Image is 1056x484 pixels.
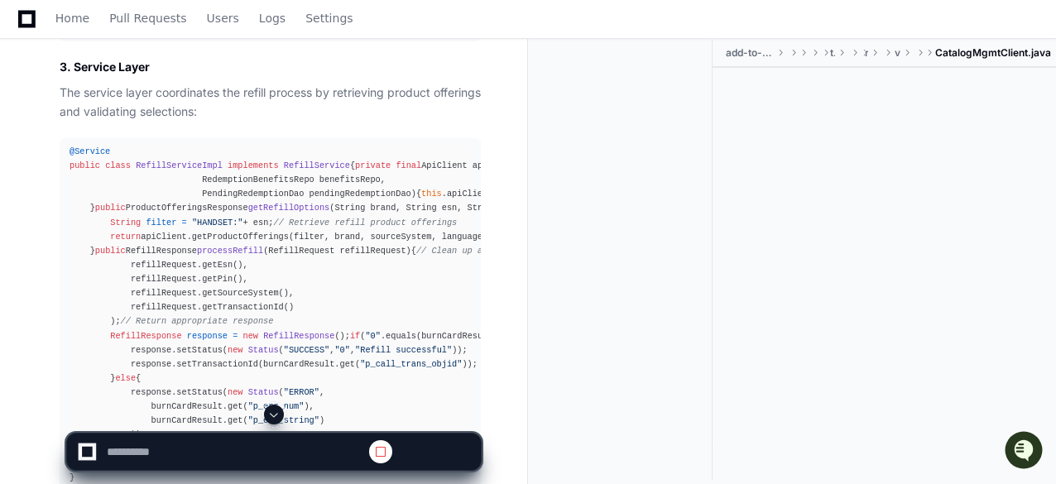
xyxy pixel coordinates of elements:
p: The service layer coordinates the refill process by retrieving product offerings and validating s... [60,84,481,122]
span: Settings [305,13,353,23]
span: Status [248,345,279,355]
span: (RefillRequest refillRequest) [263,246,411,256]
img: 1756235613930-3d25f9e4-fa56-45dd-b3ad-e072dfbd1548 [17,123,46,153]
span: new [228,387,242,397]
div: We're offline, but we'll be back soon! [56,140,240,153]
span: // Return appropriate response [121,316,274,326]
span: Home [55,13,89,23]
span: // Clean up any pending redemptions first [416,246,626,256]
span: tracfone [830,46,834,60]
span: Pull Requests [109,13,186,23]
span: CatalogMgmtClient.java [935,46,1051,60]
iframe: Open customer support [1003,429,1048,474]
span: private [355,161,391,170]
span: @Service [70,146,110,156]
span: new [243,331,258,341]
span: // Retrieve refill product offerings [274,218,458,228]
span: add-to-reserve-order-validation-tbv [726,46,774,60]
span: class [105,161,131,170]
span: public [95,203,126,213]
span: = [233,331,238,341]
span: final [396,161,421,170]
span: response [187,331,228,341]
span: String [110,218,141,228]
span: (String brand, String esn, String sourceSystem, String language) [329,203,655,213]
span: RefillResponse [263,331,334,341]
span: if [350,331,360,341]
span: "0" [334,345,349,355]
span: "p_call_trans_objid" [360,359,462,369]
button: Start new chat [281,128,301,148]
div: Start new chat [56,123,271,140]
span: reserve [865,46,868,60]
h3: 3. Service Layer [60,59,481,75]
span: return [110,232,141,242]
span: RefillServiceImpl [136,161,223,170]
span: implements [228,161,279,170]
span: Users [207,13,239,23]
span: "p_err_num" [248,401,305,411]
span: new [228,345,242,355]
span: Status [248,387,279,397]
span: this [421,189,442,199]
span: filter [146,218,176,228]
span: RefillService [284,161,350,170]
span: "HANDSET:" [192,218,243,228]
span: else [115,373,136,383]
span: Logs [259,13,286,23]
span: = [182,218,187,228]
img: PlayerZero [17,17,50,50]
span: "0" [365,331,380,341]
span: public [95,246,126,256]
span: "ERROR" [284,387,319,397]
span: public [70,161,100,170]
span: Pylon [165,174,200,186]
span: RefillResponse [110,331,181,341]
span: processRefill [197,246,263,256]
span: "Refill successful" [355,345,452,355]
a: Powered byPylon [117,173,200,186]
span: validation [895,46,900,60]
div: Welcome [17,66,301,93]
span: "SUCCESS" [284,345,329,355]
span: getRefillOptions [248,203,330,213]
